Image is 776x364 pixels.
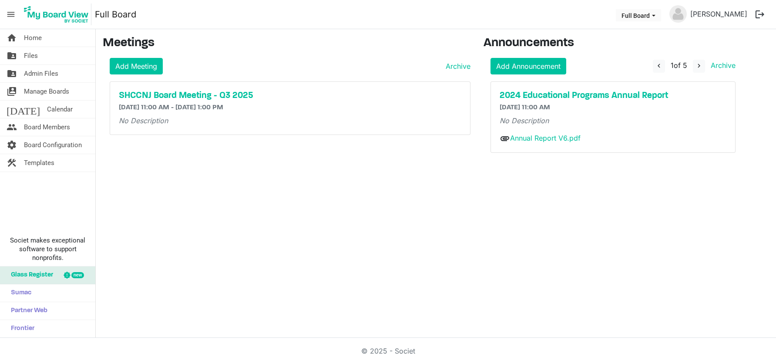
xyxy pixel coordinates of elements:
a: Annual Report V6.pdf [510,134,581,142]
a: Archive [707,61,736,70]
span: Home [24,29,42,47]
span: construction [7,154,17,172]
a: [PERSON_NAME] [687,5,751,23]
span: folder_shared [7,47,17,64]
a: Full Board [95,6,136,23]
p: No Description [500,115,726,126]
h3: Meetings [103,36,470,51]
a: © 2025 - Societ [361,347,415,355]
span: Societ makes exceptional software to support nonprofits. [4,236,91,262]
span: navigate_next [695,62,703,70]
p: No Description [119,115,461,126]
span: Files [24,47,38,64]
button: Full Board dropdownbutton [616,9,661,21]
span: switch_account [7,83,17,100]
img: My Board View Logo [21,3,91,25]
span: Board Configuration [24,136,82,154]
span: Admin Files [24,65,58,82]
button: navigate_next [693,60,705,73]
span: Calendar [47,101,73,118]
a: 2024 Educational Programs Annual Report [500,91,726,101]
span: [DATE] 11:00 AM [500,104,550,111]
h3: Announcements [484,36,742,51]
button: logout [751,5,769,24]
a: My Board View Logo [21,3,95,25]
span: navigate_before [655,62,663,70]
span: Sumac [7,284,31,302]
span: people [7,118,17,136]
span: Manage Boards [24,83,69,100]
span: folder_shared [7,65,17,82]
img: no-profile-picture.svg [669,5,687,23]
span: menu [3,6,19,23]
a: Add Meeting [110,58,163,74]
a: Archive [442,61,470,71]
span: Partner Web [7,302,47,320]
span: Frontier [7,320,34,337]
span: Templates [24,154,54,172]
span: settings [7,136,17,154]
span: Glass Register [7,266,53,284]
h6: [DATE] 11:00 AM - [DATE] 1:00 PM [119,104,461,112]
span: of 5 [671,61,687,70]
span: Board Members [24,118,70,136]
button: navigate_before [653,60,665,73]
div: new [71,272,84,278]
a: SHCCNJ Board Meeting - Q3 2025 [119,91,461,101]
span: home [7,29,17,47]
span: 1 [671,61,674,70]
span: [DATE] [7,101,40,118]
span: attachment [500,133,510,144]
a: Add Announcement [490,58,566,74]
